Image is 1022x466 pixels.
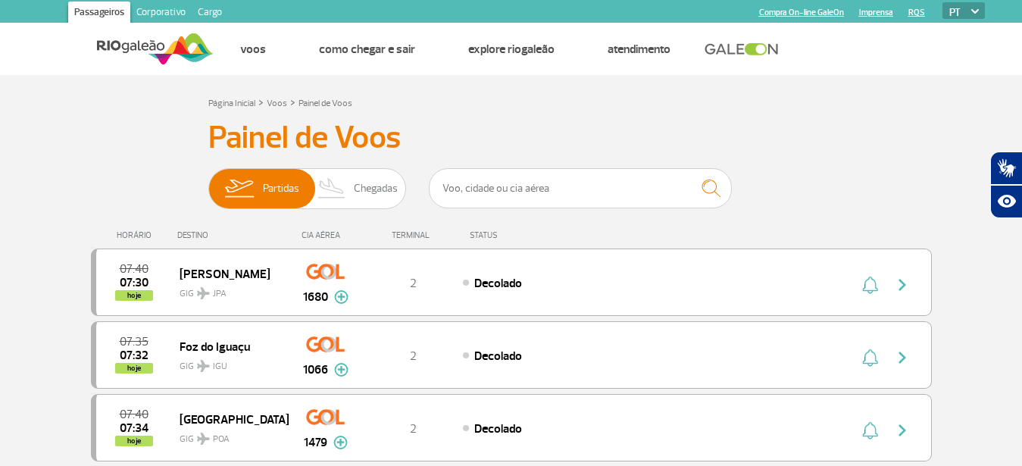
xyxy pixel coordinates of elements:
span: Decolado [474,349,522,364]
a: Cargo [192,2,228,26]
a: Corporativo [130,2,192,26]
a: Como chegar e sair [319,42,415,57]
img: destiny_airplane.svg [197,287,210,299]
img: mais-info-painel-voo.svg [334,290,348,304]
span: POA [213,433,230,446]
span: GIG [180,424,277,446]
a: Atendimento [608,42,670,57]
span: 1479 [304,433,327,452]
img: seta-direita-painel-voo.svg [893,349,911,367]
button: Abrir recursos assistivos. [990,185,1022,218]
a: RQS [908,8,925,17]
a: Compra On-line GaleOn [759,8,844,17]
h3: Painel de Voos [208,119,814,157]
span: Decolado [474,421,522,436]
span: Decolado [474,276,522,291]
span: Chegadas [354,169,398,208]
span: Partidas [263,169,299,208]
img: seta-direita-painel-voo.svg [893,421,911,439]
span: 2025-09-30 07:30:39 [120,277,148,288]
span: 2 [410,421,417,436]
a: Voos [267,98,287,109]
img: sino-painel-voo.svg [862,276,878,294]
div: DESTINO [177,230,288,240]
a: Página Inicial [208,98,255,109]
div: STATUS [462,230,586,240]
input: Voo, cidade ou cia aérea [429,168,732,208]
img: sino-painel-voo.svg [862,421,878,439]
span: [GEOGRAPHIC_DATA] [180,409,277,429]
div: Plugin de acessibilidade da Hand Talk. [990,152,1022,218]
a: Passageiros [68,2,130,26]
span: 2025-09-30 07:34:04 [120,423,148,433]
span: [PERSON_NAME] [180,264,277,283]
img: mais-info-painel-voo.svg [333,436,348,449]
a: Voos [240,42,266,57]
img: seta-direita-painel-voo.svg [893,276,911,294]
img: destiny_airplane.svg [197,360,210,372]
img: mais-info-painel-voo.svg [334,363,348,377]
span: JPA [213,287,227,301]
div: TERMINAL [364,230,462,240]
span: GIG [180,352,277,374]
span: 2025-09-30 07:40:00 [120,264,148,274]
span: 2025-09-30 07:40:00 [120,409,148,420]
img: sino-painel-voo.svg [862,349,878,367]
span: 1066 [303,361,328,379]
a: Painel de Voos [298,98,352,109]
a: > [290,93,295,111]
div: HORÁRIO [95,230,178,240]
button: Abrir tradutor de língua de sinais. [990,152,1022,185]
a: Imprensa [859,8,893,17]
span: 2 [410,349,417,364]
span: 2025-09-30 07:32:54 [120,350,148,361]
div: CIA AÉREA [288,230,364,240]
img: destiny_airplane.svg [197,433,210,445]
span: Foz do Iguaçu [180,336,277,356]
a: Explore RIOgaleão [468,42,555,57]
a: > [258,93,264,111]
span: 2 [410,276,417,291]
span: hoje [115,436,153,446]
span: 2025-09-30 07:35:00 [120,336,148,347]
span: hoje [115,363,153,374]
span: hoje [115,290,153,301]
img: slider-desembarque [310,169,355,208]
span: GIG [180,279,277,301]
span: IGU [213,360,227,374]
img: slider-embarque [215,169,263,208]
span: 1680 [303,288,328,306]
